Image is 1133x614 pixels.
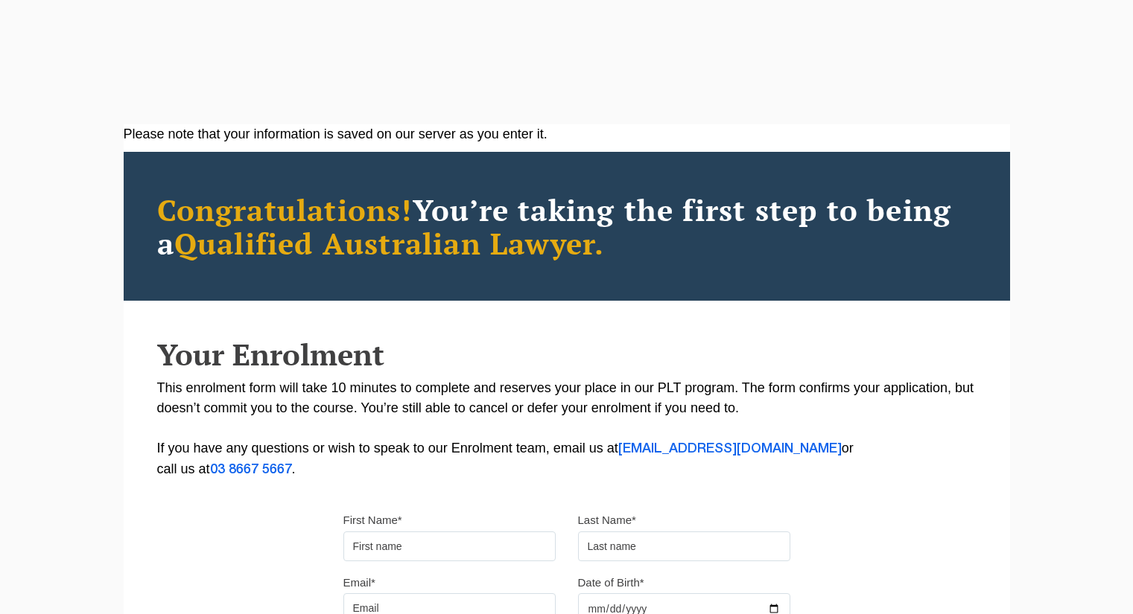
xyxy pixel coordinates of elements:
h2: You’re taking the first step to being a [157,193,977,260]
label: Last Name* [578,513,636,528]
label: Email* [343,575,375,590]
label: Date of Birth* [578,575,644,590]
span: Qualified Australian Lawyer. [174,223,605,263]
div: Please note that your information is saved on our server as you enter it. [124,124,1010,144]
a: 03 8667 5667 [210,464,292,476]
h2: Your Enrolment [157,338,977,371]
span: Congratulations! [157,190,413,229]
input: First name [343,531,556,561]
label: First Name* [343,513,402,528]
a: [EMAIL_ADDRESS][DOMAIN_NAME] [618,443,842,455]
p: This enrolment form will take 10 minutes to complete and reserves your place in our PLT program. ... [157,378,977,480]
input: Last name [578,531,790,561]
